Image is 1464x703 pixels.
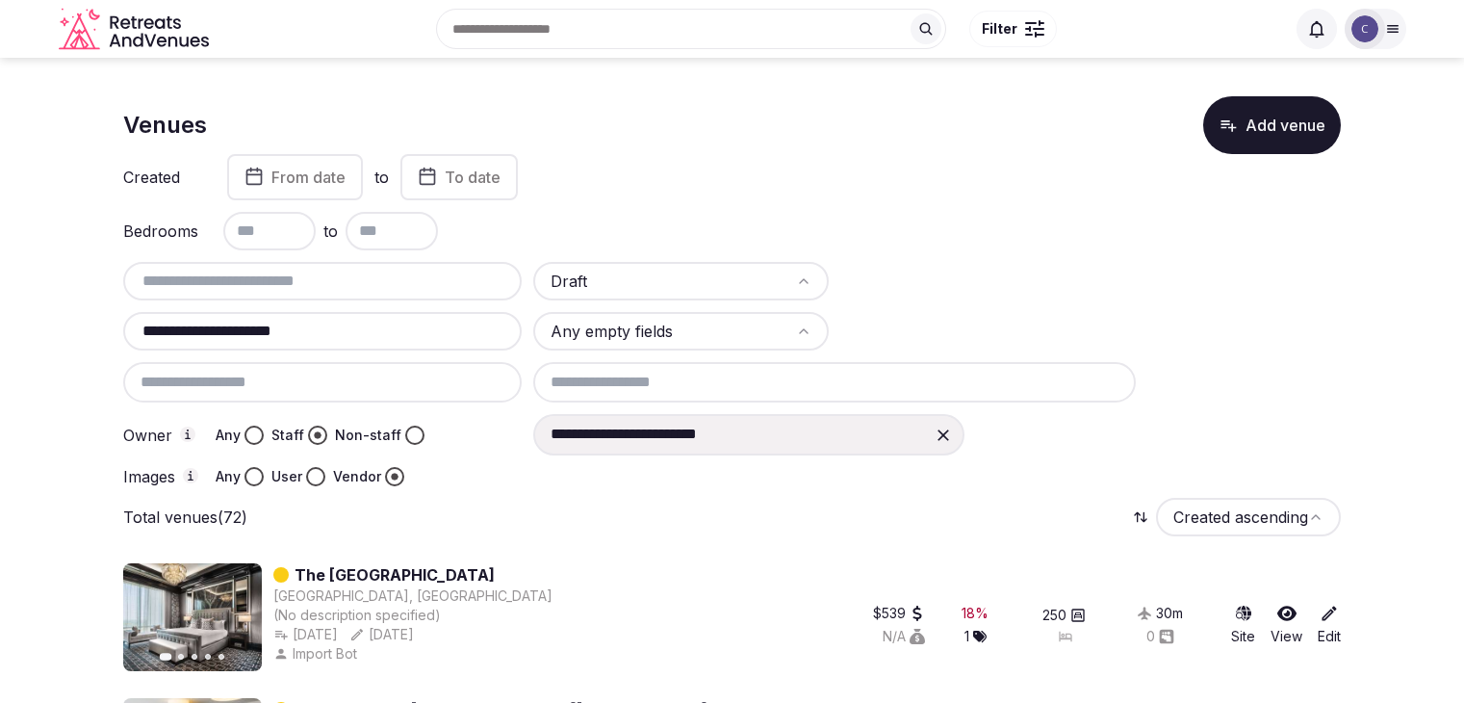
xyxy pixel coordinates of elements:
[323,220,338,243] span: to
[273,625,338,644] button: [DATE]
[962,604,989,623] button: 18%
[1156,604,1183,623] div: 30 m
[123,427,200,444] label: Owner
[216,467,241,486] label: Any
[123,109,207,142] h1: Venues
[1042,606,1066,625] span: 250
[273,586,552,606] button: [GEOGRAPHIC_DATA], [GEOGRAPHIC_DATA]
[1146,627,1174,646] button: 0
[969,11,1057,47] button: Filter
[192,654,197,660] button: Go to slide 3
[1156,604,1183,623] button: 30m
[271,467,302,486] label: User
[59,8,213,51] a: Visit the homepage
[1203,96,1341,154] button: Add venue
[400,154,518,200] button: To date
[123,468,200,485] label: Images
[445,168,501,187] span: To date
[218,654,224,660] button: Go to slide 5
[160,653,172,661] button: Go to slide 1
[273,644,361,664] button: Import Bot
[216,426,241,445] label: Any
[178,654,184,660] button: Go to slide 2
[295,563,495,586] a: The [GEOGRAPHIC_DATA]
[205,654,211,660] button: Go to slide 4
[349,625,414,644] button: [DATE]
[1042,606,1086,625] button: 250
[271,426,304,445] label: Staff
[123,169,200,185] label: Created
[873,604,925,623] button: $539
[1318,604,1341,646] a: Edit
[59,8,213,51] svg: Retreats and Venues company logo
[962,604,989,623] div: 18 %
[1271,604,1302,646] a: View
[374,167,389,188] label: to
[883,627,925,646] button: N/A
[123,507,247,528] p: Total venues (72)
[335,426,401,445] label: Non-staff
[982,19,1017,39] span: Filter
[271,168,346,187] span: From date
[1351,15,1378,42] img: Catherine Mesina
[333,467,381,486] label: Vendor
[1231,604,1255,646] a: Site
[123,223,200,239] label: Bedrooms
[273,606,552,625] div: (No description specified)
[227,154,363,200] button: From date
[123,563,262,671] img: Featured image for The Post Oak Hotel
[964,627,987,646] button: 1
[180,427,195,442] button: Owner
[183,468,198,483] button: Images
